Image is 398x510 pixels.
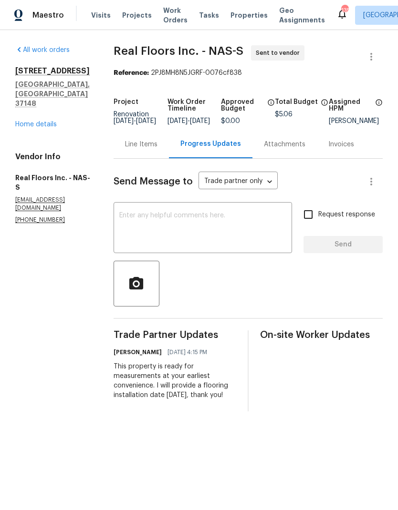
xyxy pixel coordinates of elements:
[329,99,372,112] h5: Assigned HPM
[168,118,188,124] span: [DATE]
[230,10,268,20] span: Properties
[190,118,210,124] span: [DATE]
[136,118,156,124] span: [DATE]
[329,118,383,124] div: [PERSON_NAME]
[256,48,304,58] span: Sent to vendor
[114,177,193,186] span: Send Message to
[275,111,293,118] span: $5.06
[114,347,162,357] h6: [PERSON_NAME]
[114,68,383,78] div: 2PJ8MH8N5JGRF-0076cf838
[114,118,134,124] span: [DATE]
[125,140,157,149] div: Line Items
[15,152,91,162] h4: Vendor Info
[318,210,375,220] span: Request response
[114,70,149,76] b: Reference:
[163,6,188,25] span: Work Orders
[114,111,156,124] span: Renovation
[199,12,219,19] span: Tasks
[180,139,241,149] div: Progress Updates
[114,118,156,124] span: -
[32,10,64,20] span: Maestro
[168,99,221,112] h5: Work Order Timeline
[199,174,278,190] div: Trade partner only
[260,330,383,340] span: On-site Worker Updates
[122,10,152,20] span: Projects
[15,173,91,192] h5: Real Floors Inc. - NAS-S
[15,47,70,53] a: All work orders
[375,99,383,118] span: The hpm assigned to this work order.
[279,6,325,25] span: Geo Assignments
[114,362,236,400] div: This property is ready for measurements at your earliest convenience. I will provide a flooring i...
[114,330,236,340] span: Trade Partner Updates
[168,118,210,124] span: -
[15,121,57,128] a: Home details
[114,45,243,57] span: Real Floors Inc. - NAS-S
[168,347,207,357] span: [DATE] 4:15 PM
[221,118,240,124] span: $0.00
[91,10,111,20] span: Visits
[264,140,305,149] div: Attachments
[114,99,138,105] h5: Project
[328,140,354,149] div: Invoices
[221,99,264,112] h5: Approved Budget
[275,99,318,105] h5: Total Budget
[341,6,348,15] div: 135
[267,99,275,118] span: The total cost of line items that have been approved by both Opendoor and the Trade Partner. This...
[321,99,328,111] span: The total cost of line items that have been proposed by Opendoor. This sum includes line items th...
